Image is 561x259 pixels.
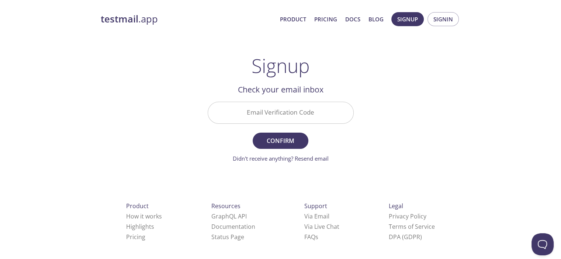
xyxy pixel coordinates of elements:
span: Signin [433,14,453,24]
a: Highlights [126,223,154,231]
a: Blog [368,14,384,24]
span: Legal [389,202,403,210]
a: Pricing [314,14,337,24]
h1: Signup [252,55,310,77]
button: Confirm [253,133,308,149]
a: Via Live Chat [304,223,339,231]
span: Resources [211,202,240,210]
a: testmail.app [101,13,274,25]
a: Privacy Policy [389,212,426,220]
button: Signin [427,12,459,26]
a: Didn't receive anything? Resend email [233,155,329,162]
a: GraphQL API [211,212,247,220]
a: DPA (GDPR) [389,233,422,241]
span: Product [126,202,149,210]
span: Confirm [261,136,300,146]
a: Status Page [211,233,244,241]
span: Signup [397,14,418,24]
span: Support [304,202,327,210]
iframe: Help Scout Beacon - Open [531,233,554,255]
a: Docs [345,14,360,24]
a: Via Email [304,212,329,220]
h2: Check your email inbox [208,83,354,96]
span: s [315,233,318,241]
button: Signup [391,12,424,26]
a: Terms of Service [389,223,435,231]
a: Documentation [211,223,255,231]
a: Pricing [126,233,145,241]
strong: testmail [101,13,138,25]
a: How it works [126,212,162,220]
a: Product [280,14,306,24]
a: FAQ [304,233,318,241]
